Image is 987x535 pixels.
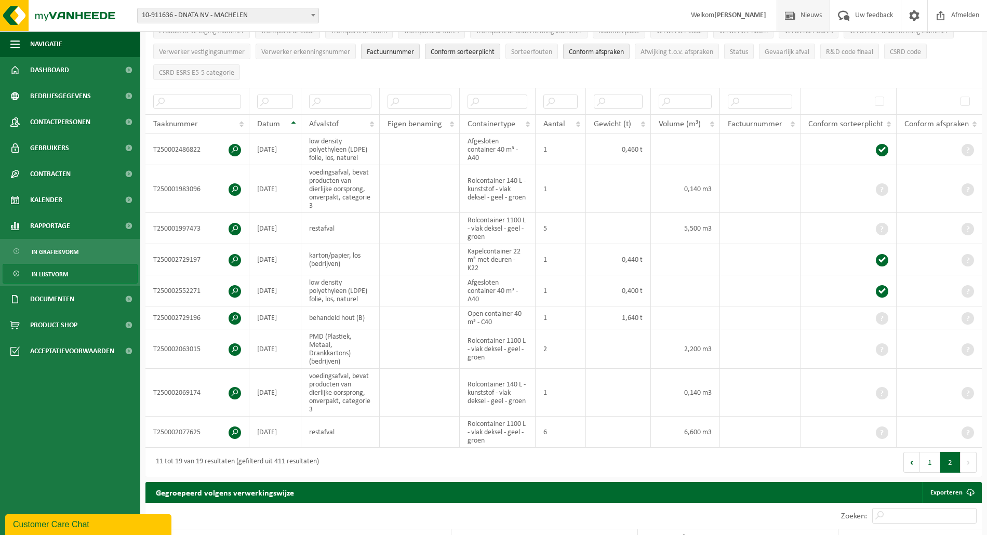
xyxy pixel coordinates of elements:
[765,48,809,56] span: Gevaarlijk afval
[145,329,249,369] td: T250002063015
[30,187,62,213] span: Kalender
[301,134,380,165] td: low density polyethyleen (LDPE) folie, los, naturel
[30,57,69,83] span: Dashboard
[301,329,380,369] td: PMD (Plastiek, Metaal, Drankkartons) (bedrijven)
[586,244,651,275] td: 0,440 t
[30,312,77,338] span: Product Shop
[145,417,249,448] td: T250002077625
[536,244,586,275] td: 1
[468,120,515,128] span: Containertype
[536,306,586,329] td: 1
[30,161,71,187] span: Contracten
[5,512,174,535] iframe: chat widget
[153,44,250,59] button: Verwerker vestigingsnummerVerwerker vestigingsnummer: Activate to sort
[3,242,138,261] a: In grafiekvorm
[536,165,586,213] td: 1
[460,275,536,306] td: Afgesloten container 40 m³ - A40
[536,275,586,306] td: 1
[884,44,927,59] button: CSRD codeCSRD code: Activate to sort
[826,48,873,56] span: R&D code finaal
[145,165,249,213] td: T250001983096
[940,452,961,473] button: 2
[759,44,815,59] button: Gevaarlijk afval : Activate to sort
[651,213,720,244] td: 5,500 m3
[388,120,442,128] span: Eigen benaming
[30,83,91,109] span: Bedrijfsgegevens
[301,306,380,329] td: behandeld hout (B)
[586,134,651,165] td: 0,460 t
[32,242,78,262] span: In grafiekvorm
[30,31,62,57] span: Navigatie
[301,213,380,244] td: restafval
[249,369,301,417] td: [DATE]
[361,44,420,59] button: FactuurnummerFactuurnummer: Activate to sort
[569,48,624,56] span: Conform afspraken
[460,417,536,448] td: Rolcontainer 1100 L - vlak deksel - geel - groen
[460,134,536,165] td: Afgesloten container 40 m³ - A40
[651,417,720,448] td: 6,600 m3
[543,120,565,128] span: Aantal
[460,244,536,275] td: Kapelcontainer 22 m³ met deuren - K22
[249,329,301,369] td: [DATE]
[808,120,883,128] span: Conform sorteerplicht
[145,244,249,275] td: T250002729197
[261,48,350,56] span: Verwerker erkenningsnummer
[145,134,249,165] td: T250002486822
[904,120,969,128] span: Conform afspraken
[159,48,245,56] span: Verwerker vestigingsnummer
[536,213,586,244] td: 5
[586,275,651,306] td: 0,400 t
[367,48,414,56] span: Factuurnummer
[145,482,304,502] h2: Gegroepeerd volgens verwerkingswijze
[249,244,301,275] td: [DATE]
[820,44,879,59] button: R&D code finaalR&amp;D code finaal: Activate to sort
[249,275,301,306] td: [DATE]
[137,8,319,23] span: 10-911636 - DNATA NV - MACHELEN
[651,165,720,213] td: 0,140 m3
[256,44,356,59] button: Verwerker erkenningsnummerVerwerker erkenningsnummer: Activate to sort
[257,120,280,128] span: Datum
[890,48,921,56] span: CSRD code
[309,120,339,128] span: Afvalstof
[536,134,586,165] td: 1
[841,512,867,520] label: Zoeken:
[151,453,319,472] div: 11 tot 19 van 19 resultaten (gefilterd uit 411 resultaten)
[145,369,249,417] td: T250002069174
[249,165,301,213] td: [DATE]
[30,135,69,161] span: Gebruikers
[659,120,701,128] span: Volume (m³)
[536,417,586,448] td: 6
[249,134,301,165] td: [DATE]
[460,165,536,213] td: Rolcontainer 140 L - kunststof - vlak deksel - geel - groen
[145,213,249,244] td: T250001997473
[138,8,318,23] span: 10-911636 - DNATA NV - MACHELEN
[511,48,552,56] span: Sorteerfouten
[301,165,380,213] td: voedingsafval, bevat producten van dierlijke oorsprong, onverpakt, categorie 3
[460,213,536,244] td: Rolcontainer 1100 L - vlak deksel - geel - groen
[3,264,138,284] a: In lijstvorm
[460,306,536,329] td: Open container 40 m³ - C40
[586,306,651,329] td: 1,640 t
[301,244,380,275] td: karton/papier, los (bedrijven)
[159,69,234,77] span: CSRD ESRS E5-5 categorie
[301,275,380,306] td: low density polyethyleen (LDPE) folie, los, naturel
[460,329,536,369] td: Rolcontainer 1100 L - vlak deksel - geel - groen
[961,452,977,473] button: Next
[724,44,754,59] button: StatusStatus: Activate to sort
[714,11,766,19] strong: [PERSON_NAME]
[30,109,90,135] span: Contactpersonen
[30,286,74,312] span: Documenten
[30,213,70,239] span: Rapportage
[145,275,249,306] td: T250002552271
[460,369,536,417] td: Rolcontainer 140 L - kunststof - vlak deksel - geel - groen
[32,264,68,284] span: In lijstvorm
[431,48,495,56] span: Conform sorteerplicht
[301,369,380,417] td: voedingsafval, bevat producten van dierlijke oorsprong, onverpakt, categorie 3
[249,306,301,329] td: [DATE]
[635,44,719,59] button: Afwijking t.o.v. afsprakenAfwijking t.o.v. afspraken: Activate to sort
[249,417,301,448] td: [DATE]
[536,329,586,369] td: 2
[651,369,720,417] td: 0,140 m3
[641,48,713,56] span: Afwijking t.o.v. afspraken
